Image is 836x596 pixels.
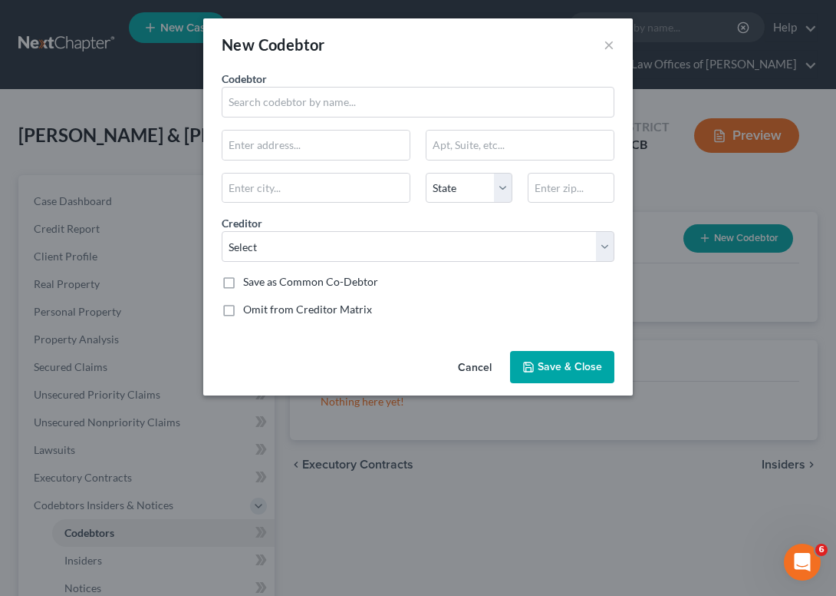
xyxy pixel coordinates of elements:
span: New [222,35,255,54]
input: Enter address... [222,131,410,160]
button: Cancel [446,353,504,383]
span: 6 [815,544,828,556]
input: Enter city... [222,174,410,203]
span: Creditor [222,217,262,230]
input: Search codebtor by name... [222,87,614,118]
iframe: Intercom live chat [784,544,821,581]
button: × [604,35,614,54]
label: Omit from Creditor Matrix [243,302,372,317]
button: Save & Close [510,351,614,383]
span: Save & Close [538,360,602,373]
span: Codebtor [258,35,325,54]
span: Codebtor [222,72,267,85]
input: Enter zip... [528,173,614,204]
input: Apt, Suite, etc... [426,131,614,160]
label: Save as Common Co-Debtor [243,274,378,290]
